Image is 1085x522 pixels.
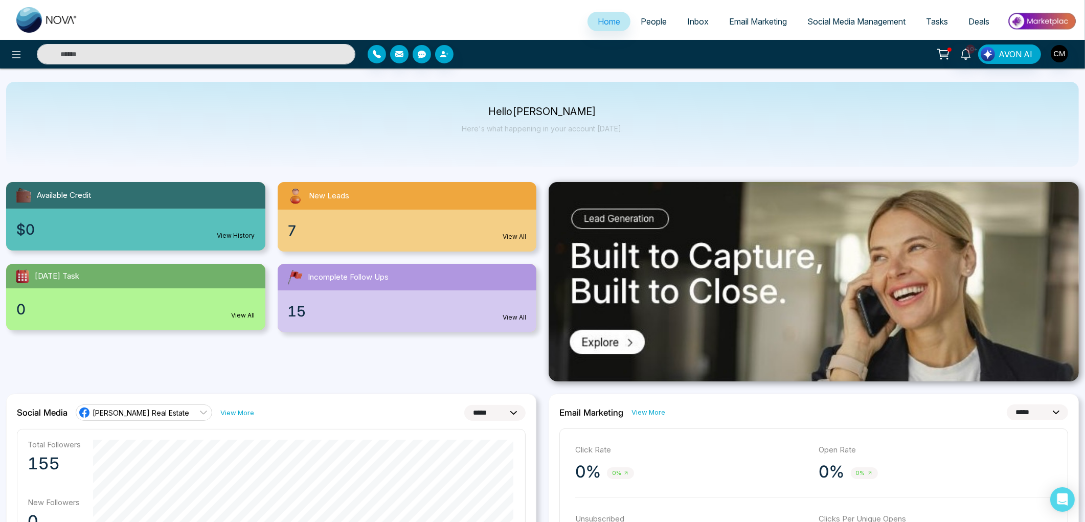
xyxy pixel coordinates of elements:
[286,186,305,206] img: newLeads.svg
[631,407,665,417] a: View More
[16,299,26,320] span: 0
[641,16,667,27] span: People
[677,12,719,31] a: Inbox
[916,12,958,31] a: Tasks
[503,232,526,241] a: View All
[630,12,677,31] a: People
[308,271,389,283] span: Incomplete Follow Ups
[217,231,255,240] a: View History
[598,16,620,27] span: Home
[978,44,1041,64] button: AVON AI
[14,186,33,205] img: availableCredit.svg
[1050,487,1075,512] div: Open Intercom Messenger
[16,219,35,240] span: $0
[807,16,906,27] span: Social Media Management
[272,264,543,332] a: Incomplete Follow Ups15View All
[220,408,254,418] a: View More
[729,16,787,27] span: Email Marketing
[549,182,1079,381] img: .
[462,124,623,133] p: Here's what happening in your account [DATE].
[719,12,797,31] a: Email Marketing
[288,301,306,322] span: 15
[16,7,78,33] img: Nova CRM Logo
[93,408,189,418] span: [PERSON_NAME] Real Estate
[28,497,81,507] p: New Followers
[1051,45,1068,62] img: User Avatar
[819,444,1053,456] p: Open Rate
[232,311,255,320] a: View All
[37,190,91,201] span: Available Credit
[309,190,350,202] span: New Leads
[981,47,995,61] img: Lead Flow
[14,268,31,284] img: todayTask.svg
[687,16,709,27] span: Inbox
[559,407,623,418] h2: Email Marketing
[17,407,67,418] h2: Social Media
[954,44,978,62] a: 10+
[607,467,634,479] span: 0%
[503,313,526,322] a: View All
[462,107,623,116] p: Hello [PERSON_NAME]
[35,270,79,282] span: [DATE] Task
[819,462,845,482] p: 0%
[999,48,1032,60] span: AVON AI
[851,467,878,479] span: 0%
[966,44,975,54] span: 10+
[28,440,81,449] p: Total Followers
[272,182,543,252] a: New Leads7View All
[575,462,601,482] p: 0%
[575,444,809,456] p: Click Rate
[28,453,81,474] p: 155
[286,268,304,286] img: followUps.svg
[958,12,1000,31] a: Deals
[288,220,297,241] span: 7
[926,16,948,27] span: Tasks
[968,16,989,27] span: Deals
[1005,10,1079,33] img: Market-place.gif
[587,12,630,31] a: Home
[797,12,916,31] a: Social Media Management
